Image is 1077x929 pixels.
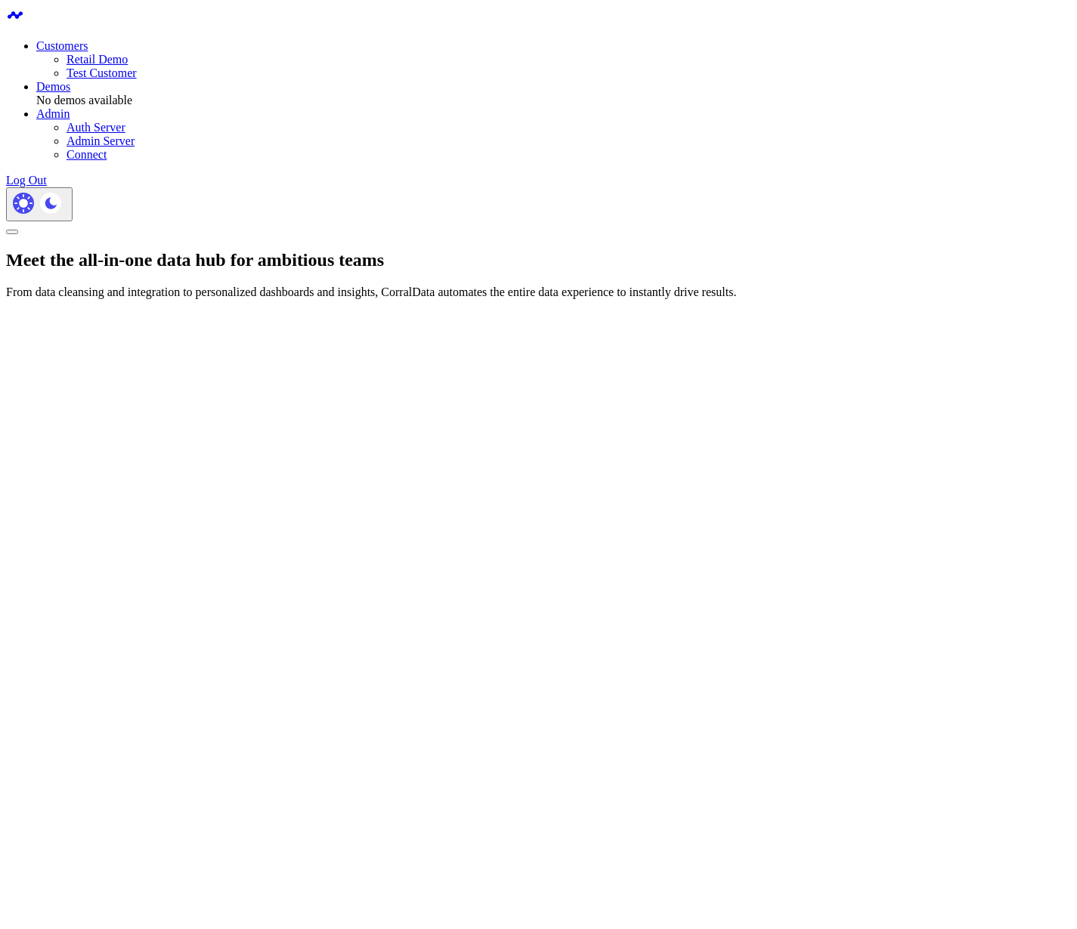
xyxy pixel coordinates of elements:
[36,80,70,93] a: Demos
[67,148,107,161] a: Connect
[6,174,47,187] a: Log Out
[67,66,137,79] a: Test Customer
[36,107,70,120] a: Admin
[36,39,88,52] a: Customers
[67,53,128,66] a: Retail Demo
[67,121,125,134] a: Auth Server
[36,94,1071,107] div: No demos available
[6,250,1071,270] h1: Meet the all-in-one data hub for ambitious teams
[6,285,1071,299] p: From data cleansing and integration to personalized dashboards and insights, CorralData automates...
[67,134,135,147] a: Admin Server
